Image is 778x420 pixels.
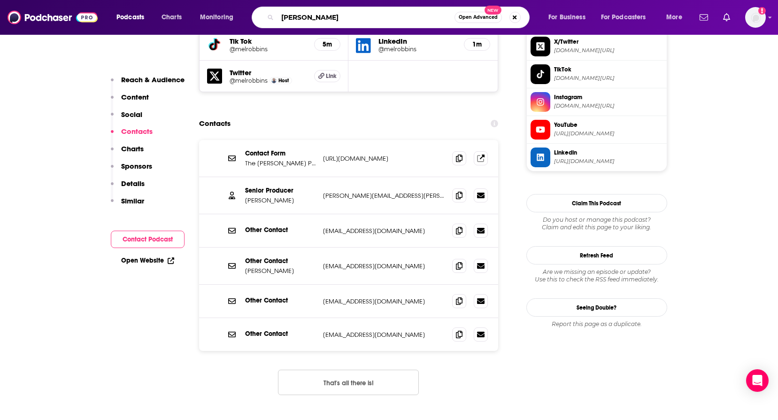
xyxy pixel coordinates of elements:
button: open menu [660,10,694,25]
a: TikTok[DOMAIN_NAME][URL] [531,64,663,84]
a: Charts [155,10,187,25]
p: Social [121,110,142,119]
h5: Twitter [230,68,307,77]
a: Show notifications dropdown [696,9,712,25]
button: Claim This Podcast [526,194,667,212]
h5: LinkedIn [378,37,456,46]
a: Instagram[DOMAIN_NAME][URL] [531,92,663,112]
button: Show profile menu [745,7,766,28]
span: Linkedin [554,148,663,157]
span: TikTok [554,65,663,74]
p: [URL][DOMAIN_NAME] [323,155,445,163]
p: Other Contact [245,330,316,338]
div: Open Intercom Messenger [746,369,769,392]
div: Claim and edit this page to your liking. [526,216,667,231]
a: Seeing Double? [526,298,667,317]
h2: Contacts [199,115,231,132]
h5: Tik Tok [230,37,307,46]
p: The [PERSON_NAME] Podcast Contact Form [245,159,316,167]
div: Search podcasts, credits, & more... [261,7,539,28]
span: For Podcasters [601,11,646,24]
span: https://www.youtube.com/@melrobbins [554,130,663,137]
p: [PERSON_NAME][EMAIL_ADDRESS][PERSON_NAME][DOMAIN_NAME] [323,192,445,200]
button: Similar [111,196,144,214]
p: Charts [121,144,144,153]
span: Do you host or manage this podcast? [526,216,667,224]
p: [PERSON_NAME] [245,267,316,275]
div: Are we missing an episode or update? Use this to check the RSS feed immediately. [526,268,667,283]
svg: Add a profile image [758,7,766,15]
p: Reach & Audience [121,75,185,84]
p: Similar [121,196,144,205]
p: Sponsors [121,162,152,171]
button: Nothing here. [278,370,419,395]
a: X/Twitter[DOMAIN_NAME][URL] [531,37,663,56]
a: YouTube[URL][DOMAIN_NAME] [531,120,663,140]
button: Details [111,179,145,196]
button: open menu [193,10,246,25]
input: Search podcasts, credits, & more... [277,10,454,25]
span: Charts [162,11,182,24]
a: Link [314,70,340,82]
p: [EMAIL_ADDRESS][DOMAIN_NAME] [323,331,445,339]
p: Contacts [121,127,153,136]
span: Podcasts [116,11,144,24]
button: Sponsors [111,162,152,179]
span: Logged in as molly.burgoyne [745,7,766,28]
button: Contacts [111,127,153,144]
span: twitter.com/melrobbins [554,47,663,54]
p: Details [121,179,145,188]
p: Content [121,93,149,101]
p: [EMAIL_ADDRESS][DOMAIN_NAME] [323,262,445,270]
img: Podchaser - Follow, Share and Rate Podcasts [8,8,98,26]
a: Show notifications dropdown [719,9,734,25]
div: Report this page as a duplicate. [526,320,667,328]
p: [EMAIL_ADDRESS][DOMAIN_NAME] [323,297,445,305]
a: Linkedin[URL][DOMAIN_NAME] [531,148,663,167]
button: Reach & Audience [111,75,185,93]
span: Link [326,72,337,80]
p: Other Contact [245,226,316,234]
span: Instagram [554,93,663,101]
span: YouTube [554,121,663,129]
a: @melrobbins [378,46,456,53]
button: Social [111,110,142,127]
span: Open Advanced [459,15,498,20]
span: New [485,6,501,15]
a: @melrobbins [230,77,268,84]
p: Contact Form [245,149,316,157]
h5: 5m [322,40,332,48]
p: [EMAIL_ADDRESS][DOMAIN_NAME] [323,227,445,235]
p: Other Contact [245,257,316,265]
button: Refresh Feed [526,246,667,264]
span: X/Twitter [554,38,663,46]
img: User Profile [745,7,766,28]
p: Senior Producer [245,187,316,194]
a: @melrobbins [230,46,307,53]
span: tiktok.com/@melrobbins [554,75,663,82]
button: open menu [110,10,156,25]
span: Host [278,78,289,84]
span: For Business [548,11,585,24]
button: Open AdvancedNew [454,12,502,23]
button: Contact Podcast [111,231,185,248]
img: Mel Robbins [271,78,277,83]
button: open menu [542,10,597,25]
p: Other Contact [245,296,316,304]
button: open menu [595,10,660,25]
span: Monitoring [200,11,233,24]
span: https://www.linkedin.com/in/melrobbins [554,158,663,165]
p: [PERSON_NAME] [245,196,316,204]
span: instagram.com/themelrobbinspodcast [554,102,663,109]
span: More [666,11,682,24]
button: Content [111,93,149,110]
a: Open Website [121,257,174,264]
button: Charts [111,144,144,162]
h5: 1m [472,40,482,48]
